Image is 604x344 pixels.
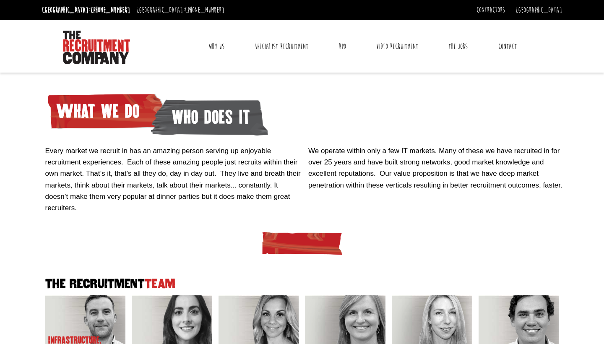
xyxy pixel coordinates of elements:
[442,36,474,57] a: The Jobs
[370,36,424,57] a: Video Recruitment
[308,145,565,191] p: We operate within only a few IT markets. Many of these we have recruited in for over 25 years and...
[202,36,231,57] a: Why Us
[185,5,224,15] a: [PHONE_NUMBER]
[560,181,562,189] span: .
[515,5,562,15] a: [GEOGRAPHIC_DATA]
[333,36,352,57] a: RPO
[492,36,523,57] a: Contact
[45,145,302,214] p: Every market we recruit in has an amazing person serving up enjoyable recruitment experiences. Ea...
[42,278,562,291] h2: The Recruitment
[63,31,130,64] img: The Recruitment Company
[248,36,315,57] a: Specialist Recruitment
[145,277,175,291] span: Team
[40,3,132,17] li: [GEOGRAPHIC_DATA]:
[476,5,505,15] a: Contractors
[134,3,226,17] li: [GEOGRAPHIC_DATA]:
[91,5,130,15] a: [PHONE_NUMBER]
